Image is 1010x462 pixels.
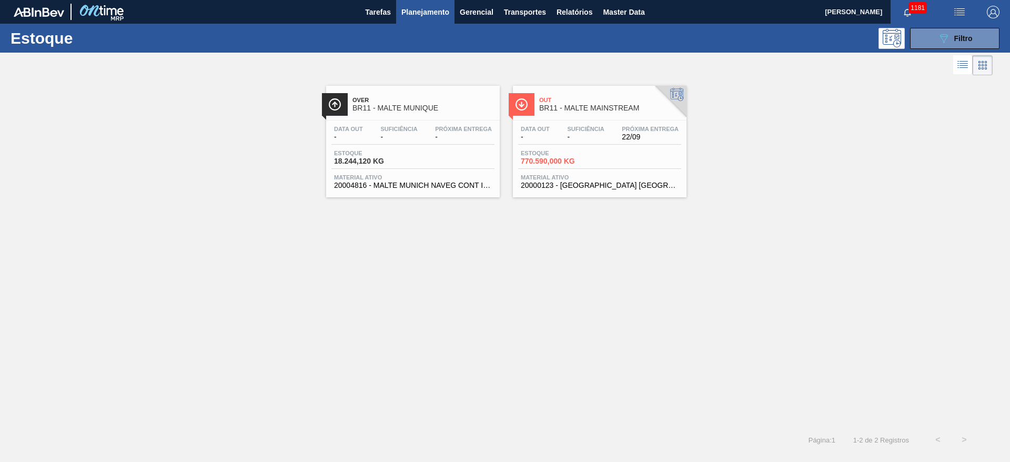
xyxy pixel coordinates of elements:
[951,427,977,453] button: >
[328,98,341,111] img: Ícone
[557,6,592,18] span: Relatórios
[380,133,417,141] span: -
[334,157,408,165] span: 18.244,120 KG
[539,104,681,112] span: BR11 - MALTE MAINSTREAM
[521,133,550,141] span: -
[334,126,363,132] span: Data out
[460,6,493,18] span: Gerencial
[365,6,391,18] span: Tarefas
[380,126,417,132] span: Suficiência
[334,133,363,141] span: -
[521,126,550,132] span: Data out
[954,34,973,43] span: Filtro
[435,133,492,141] span: -
[334,174,492,180] span: Material ativo
[539,97,681,103] span: Out
[953,6,966,18] img: userActions
[334,182,492,189] span: 20004816 - MALTE MUNICH NAVEG CONT IMPORT SUP 40%
[973,55,993,75] div: Visão em Cards
[11,32,168,44] h1: Estoque
[809,436,835,444] span: Página : 1
[567,126,604,132] span: Suficiência
[521,157,594,165] span: 770.590,000 KG
[521,150,594,156] span: Estoque
[504,6,546,18] span: Transportes
[505,78,692,197] a: ÍconeOutBR11 - MALTE MAINSTREAMData out-Suficiência-Próxima Entrega22/09Estoque770.590,000 KGMate...
[318,78,505,197] a: ÍconeOverBR11 - MALTE MUNIQUEData out-Suficiência-Próxima Entrega-Estoque18.244,120 KGMaterial at...
[987,6,999,18] img: Logout
[515,98,528,111] img: Ícone
[567,133,604,141] span: -
[603,6,644,18] span: Master Data
[435,126,492,132] span: Próxima Entrega
[910,28,999,49] button: Filtro
[352,104,494,112] span: BR11 - MALTE MUNIQUE
[401,6,449,18] span: Planejamento
[925,427,951,453] button: <
[352,97,494,103] span: Over
[622,133,679,141] span: 22/09
[908,2,927,14] span: 1181
[334,150,408,156] span: Estoque
[622,126,679,132] span: Próxima Entrega
[521,182,679,189] span: 20000123 - MALTA URUGUAY BRAHMA BRASIL GRANEL
[14,7,64,17] img: TNhmsLtSVTkK8tSr43FrP2fwEKptu5GPRR3wAAAABJRU5ErkJggg==
[878,28,905,49] div: Pogramando: nenhum usuário selecionado
[891,5,924,19] button: Notificações
[953,55,973,75] div: Visão em Lista
[851,436,909,444] span: 1 - 2 de 2 Registros
[521,174,679,180] span: Material ativo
